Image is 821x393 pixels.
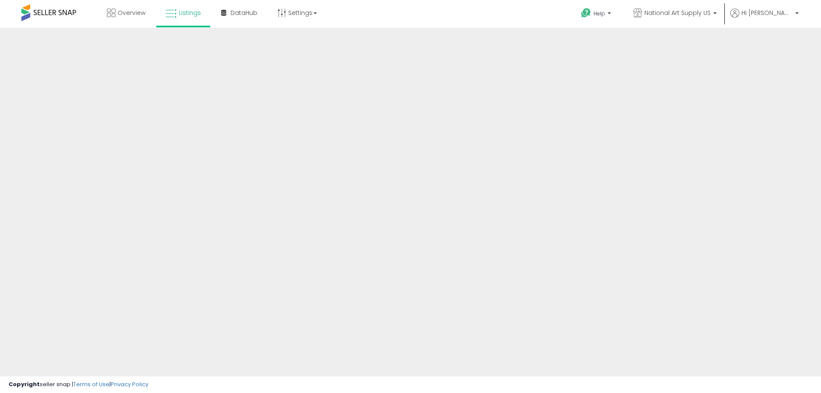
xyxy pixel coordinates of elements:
[118,9,145,17] span: Overview
[730,9,799,28] a: Hi [PERSON_NAME]
[594,10,605,17] span: Help
[581,8,591,18] i: Get Help
[111,380,148,388] a: Privacy Policy
[230,9,257,17] span: DataHub
[574,1,620,28] a: Help
[179,9,201,17] span: Listings
[73,380,109,388] a: Terms of Use
[741,9,793,17] span: Hi [PERSON_NAME]
[644,9,711,17] span: National Art Supply US
[9,381,148,389] div: seller snap | |
[9,380,40,388] strong: Copyright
